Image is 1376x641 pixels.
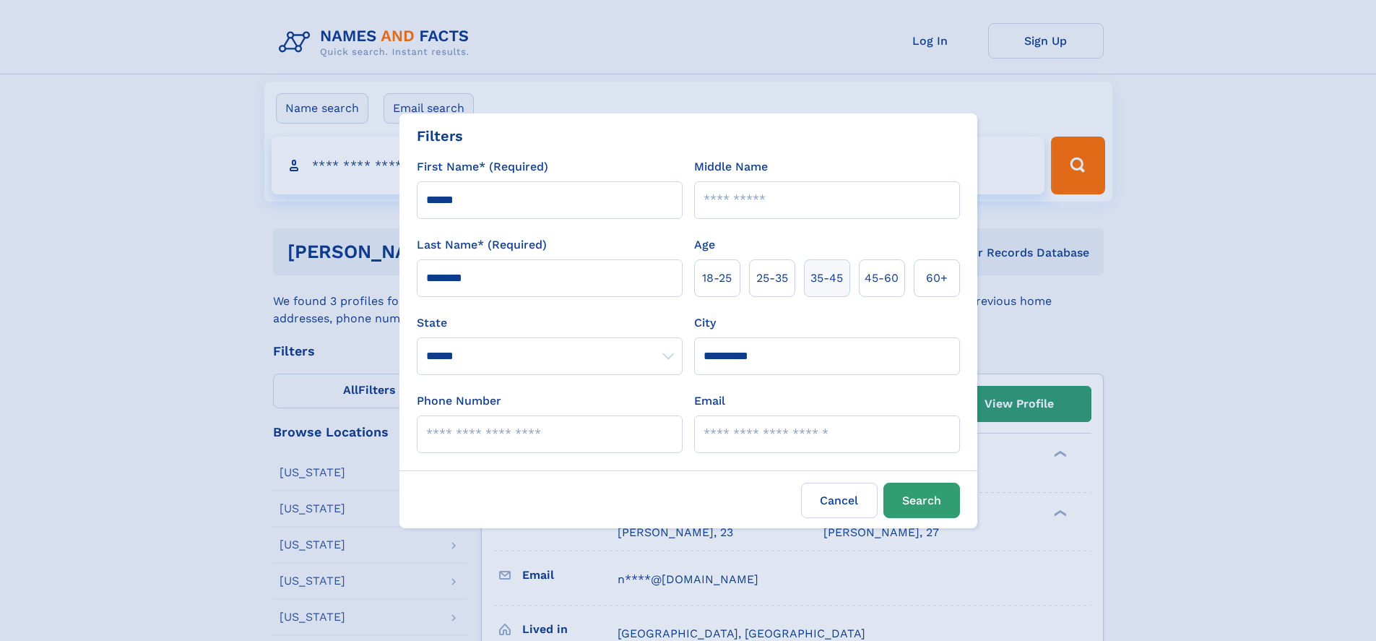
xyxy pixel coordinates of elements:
label: Phone Number [417,392,501,410]
span: 18‑25 [702,270,732,287]
label: Last Name* (Required) [417,236,547,254]
button: Search [883,483,960,518]
label: Middle Name [694,158,768,176]
label: City [694,314,716,332]
label: Age [694,236,715,254]
div: Filters [417,125,463,147]
label: Cancel [801,483,878,518]
label: State [417,314,683,332]
span: 35‑45 [810,270,843,287]
span: 25‑35 [756,270,788,287]
span: 45‑60 [865,270,899,287]
span: 60+ [926,270,948,287]
label: Email [694,392,725,410]
label: First Name* (Required) [417,158,548,176]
